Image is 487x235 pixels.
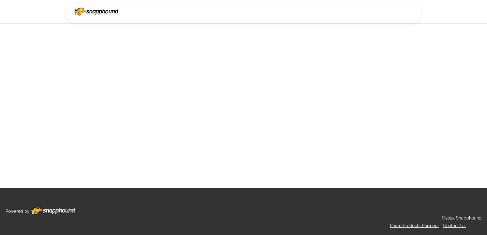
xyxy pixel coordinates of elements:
a: Contact Us [443,223,466,228]
p: Powered by [5,208,30,215]
a: Photo Products Partners [390,223,439,228]
img: Footer [31,207,75,215]
p: ©2025 Snapphound [442,214,482,222]
img: Snapphound Logo [75,8,118,16]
